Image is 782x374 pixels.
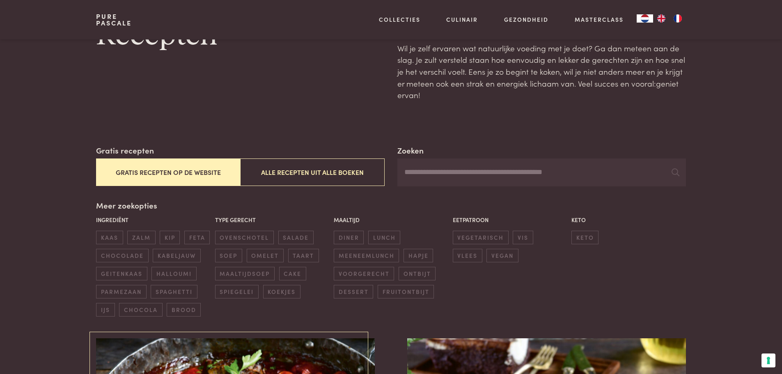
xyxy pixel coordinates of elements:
span: omelet [247,249,284,262]
span: soep [215,249,242,262]
span: vegetarisch [453,231,509,244]
span: taart [288,249,319,262]
span: kaas [96,231,123,244]
a: PurePascale [96,13,132,26]
p: Ingrediënt [96,216,211,224]
span: koekjes [263,285,300,298]
span: dessert [334,285,373,298]
span: diner [334,231,364,244]
p: Type gerecht [215,216,330,224]
a: Masterclass [575,15,624,24]
button: Uw voorkeuren voor toestemming voor trackingtechnologieën [761,353,775,367]
aside: Language selected: Nederlands [637,14,686,23]
span: lunch [368,231,400,244]
span: ontbijt [399,267,436,280]
span: spiegelei [215,285,259,298]
span: vegan [486,249,518,262]
a: Culinair [446,15,478,24]
span: spaghetti [151,285,197,298]
div: Language [637,14,653,23]
span: voorgerecht [334,267,394,280]
span: kabeljauw [153,249,200,262]
span: parmezaan [96,285,146,298]
a: Gezondheid [504,15,548,24]
span: keto [571,231,599,244]
label: Gratis recepten [96,145,154,156]
span: vis [513,231,533,244]
span: meeneemlunch [334,249,399,262]
p: Maaltijd [334,216,448,224]
span: salade [278,231,314,244]
a: Collecties [379,15,420,24]
button: Gratis recepten op de website [96,158,240,186]
span: ijs [96,303,115,317]
ul: Language list [653,14,686,23]
span: vlees [453,249,482,262]
span: hapje [404,249,433,262]
span: cake [279,267,306,280]
span: kip [160,231,180,244]
a: EN [653,14,670,23]
a: NL [637,14,653,23]
p: Wil je zelf ervaren wat natuurlijke voeding met je doet? Ga dan meteen aan de slag. Je zult verst... [397,42,686,101]
span: chocolade [96,249,148,262]
span: maaltijdsoep [215,267,275,280]
label: Zoeken [397,145,424,156]
a: FR [670,14,686,23]
p: Keto [571,216,686,224]
span: feta [184,231,210,244]
span: halloumi [151,267,196,280]
span: chocola [119,303,162,317]
span: brood [167,303,201,317]
span: zalm [127,231,155,244]
span: geitenkaas [96,267,147,280]
p: Eetpatroon [453,216,567,224]
span: fruitontbijt [378,285,434,298]
button: Alle recepten uit alle boeken [240,158,384,186]
span: ovenschotel [215,231,274,244]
